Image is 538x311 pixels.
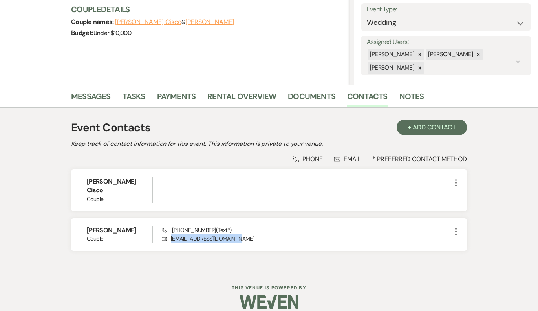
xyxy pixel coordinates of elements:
label: Event Type: [367,4,525,15]
h2: Keep track of contact information for this event. This information is private to your venue. [71,139,467,149]
a: Documents [288,90,335,107]
a: Notes [399,90,424,107]
div: * Preferred Contact Method [71,155,467,163]
button: [PERSON_NAME] Cisco [115,19,181,25]
button: [PERSON_NAME] [185,19,234,25]
button: + Add Contact [397,120,467,135]
h6: [PERSON_NAME] [87,226,152,235]
span: Couple names: [71,18,115,26]
div: Phone [293,155,323,163]
span: Budget: [71,29,93,37]
div: [PERSON_NAME] [368,49,416,60]
span: [PHONE_NUMBER] (Text*) [162,226,231,234]
span: Under $10,000 [93,29,132,37]
span: Couple [87,235,152,243]
span: & [115,18,234,26]
div: [PERSON_NAME] [426,49,474,60]
a: Payments [157,90,196,107]
label: Assigned Users: [367,37,525,48]
a: Tasks [123,90,145,107]
a: Messages [71,90,111,107]
p: [EMAIL_ADDRESS][DOMAIN_NAME] [162,234,451,243]
a: Contacts [347,90,388,107]
div: Email [334,155,361,163]
h6: [PERSON_NAME] Cisco [87,177,152,195]
a: Rental Overview [207,90,276,107]
div: [PERSON_NAME] [368,62,416,74]
h3: Couple Details [71,4,342,15]
h1: Event Contacts [71,120,150,136]
span: Couple [87,195,152,203]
